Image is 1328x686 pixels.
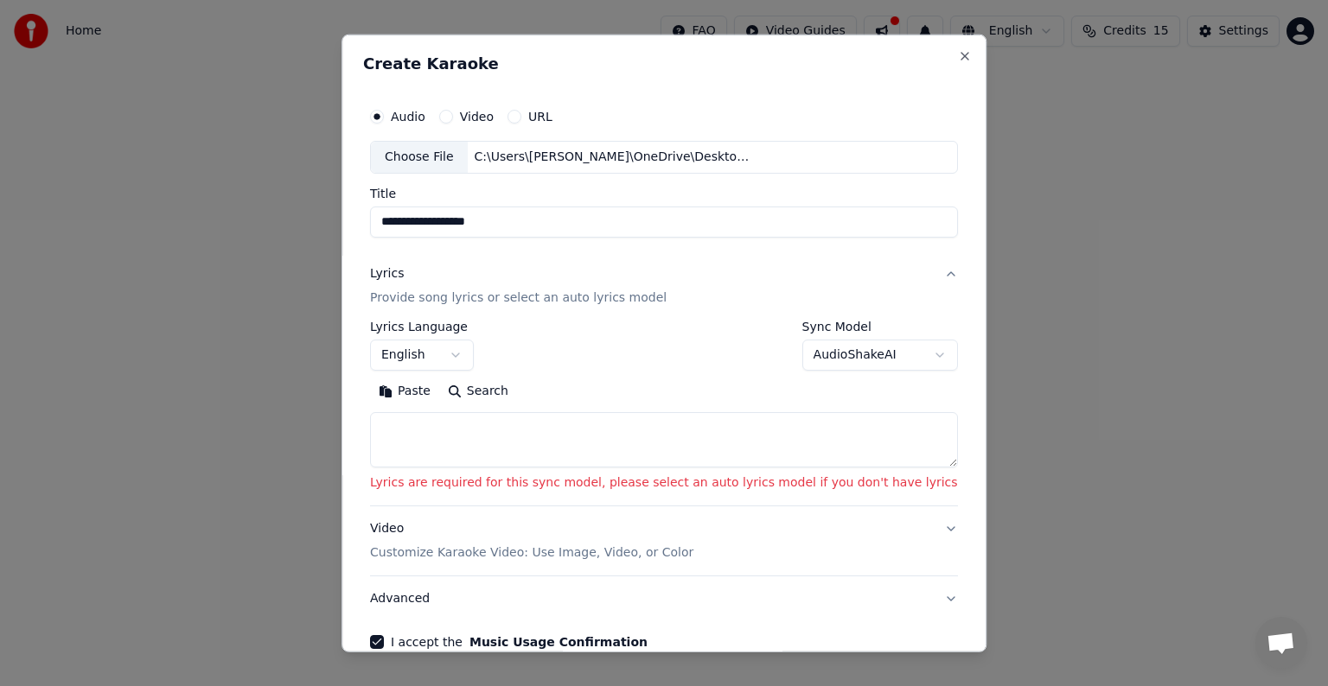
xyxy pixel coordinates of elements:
[370,474,958,492] p: Lyrics are required for this sync model, please select an auto lyrics model if you don't have lyrics
[528,111,552,123] label: URL
[469,636,648,648] button: I accept the
[370,321,474,333] label: Lyrics Language
[468,149,762,166] div: C:\Users\[PERSON_NAME]\OneDrive\Desktop\[DATE] song\Oru Poovithalin Org.mp3
[391,636,648,648] label: I accept the
[370,378,439,405] button: Paste
[370,251,958,321] button: LyricsProvide song lyrics or select an auto lyrics model
[370,321,958,505] div: LyricsProvide song lyrics or select an auto lyrics model
[370,289,667,307] p: Provide song lyrics or select an auto lyrics model
[370,187,958,200] label: Title
[371,142,468,173] div: Choose File
[370,265,404,283] div: Lyrics
[460,111,494,123] label: Video
[370,506,958,575] button: VideoCustomize Karaoke Video: Use Image, Video, or Color
[802,321,958,333] label: Sync Model
[370,576,958,621] button: Advanced
[363,56,965,72] h2: Create Karaoke
[370,520,693,562] div: Video
[370,544,693,562] p: Customize Karaoke Video: Use Image, Video, or Color
[439,378,517,405] button: Search
[391,111,425,123] label: Audio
